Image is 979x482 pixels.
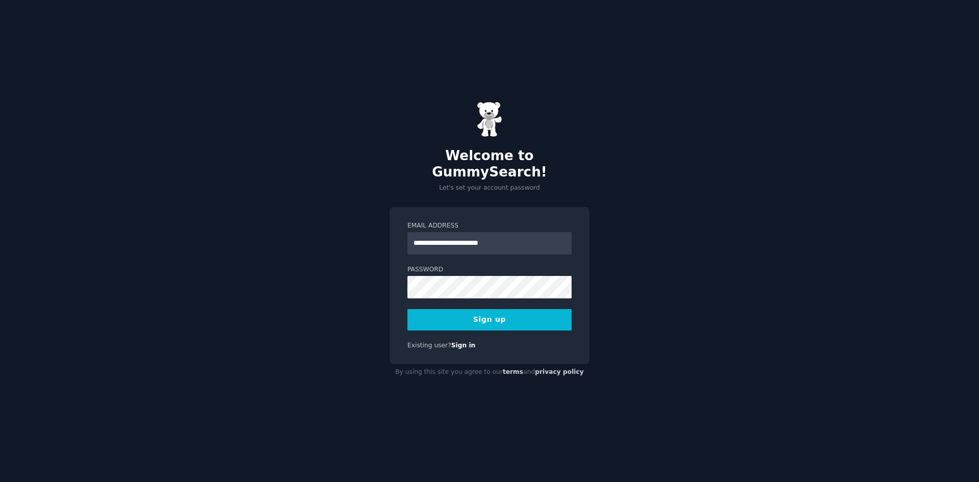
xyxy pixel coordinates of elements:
[407,221,572,231] label: Email Address
[407,342,451,349] span: Existing user?
[503,368,523,375] a: terms
[390,148,589,180] h2: Welcome to GummySearch!
[535,368,584,375] a: privacy policy
[451,342,476,349] a: Sign in
[477,102,502,137] img: Gummy Bear
[390,364,589,380] div: By using this site you agree to our and
[407,309,572,331] button: Sign up
[390,184,589,193] p: Let's set your account password
[407,265,572,274] label: Password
